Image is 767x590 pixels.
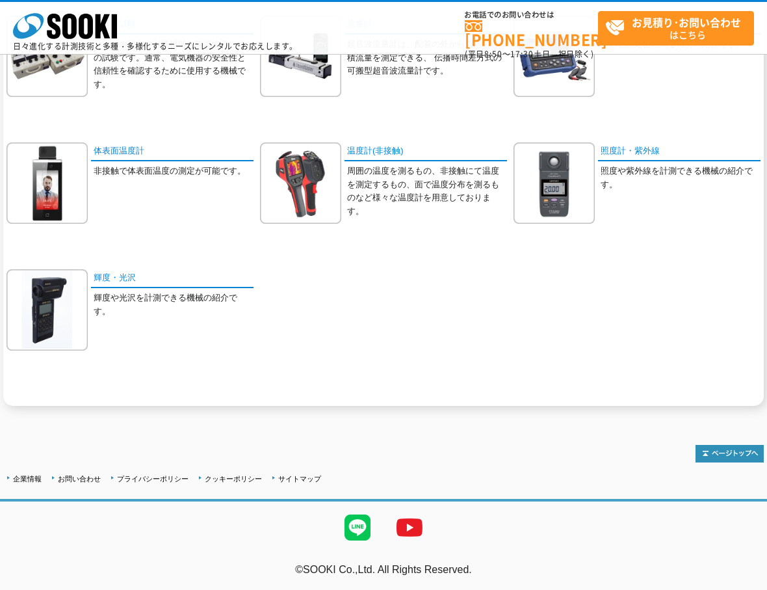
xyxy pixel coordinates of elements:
[383,502,435,554] img: YouTube
[94,38,253,92] p: リレーの動作や保護機能を確認するための試験です。通常、電気機器の安全性と信頼性を確認するために使用する機械です。
[6,269,88,351] img: 輝度・光沢
[205,475,262,483] a: クッキーポリシー
[598,142,760,161] a: 照度計・紫外線
[695,445,764,463] img: トップページへ
[117,475,188,483] a: プライバシーポリシー
[632,14,741,30] strong: お見積り･お問い合わせ
[465,48,593,60] span: (平日 ～ 土日、祝日除く)
[717,578,767,589] a: テストMail
[260,142,341,224] img: 温度計(非接触)
[601,165,760,192] p: 照度や紫外線を計測できる機械の紹介です。
[94,291,253,319] p: 輝度や光沢を計測できる機械の紹介です。
[347,165,507,219] p: 周囲の温度を測るもの、非接触にて温度を測定するもの、面で温度分布を測るものなど様々な温度計を用意しております。
[484,48,502,60] span: 8:50
[6,142,88,224] img: 体表面温度計
[598,11,754,46] a: お見積り･お問い合わせはこちら
[344,142,507,161] a: 温度計(非接触)
[94,165,253,178] p: 非接触で体表面温度の測定が可能です。
[58,475,101,483] a: お問い合わせ
[465,20,598,47] a: [PHONE_NUMBER]
[331,502,383,554] img: LINE
[13,42,298,50] p: 日々進化する計測技術と多種・多様化するニーズにレンタルでお応えします。
[91,142,253,161] a: 体表面温度計
[278,475,321,483] a: サイトマップ
[605,12,753,44] span: はこちら
[91,269,253,288] a: 輝度・光沢
[13,475,42,483] a: 企業情報
[510,48,534,60] span: 17:30
[513,142,595,224] img: 照度計・紫外線
[465,11,598,19] span: お電話でのお問い合わせは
